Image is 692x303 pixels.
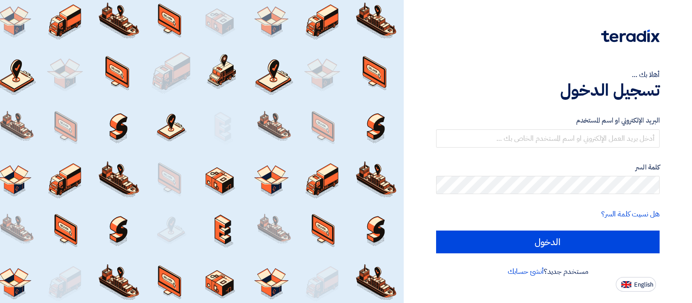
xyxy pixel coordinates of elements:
div: مستخدم جديد؟ [436,266,660,277]
img: Teradix logo [601,30,660,42]
span: English [634,282,653,288]
img: en-US.png [621,281,631,288]
h1: تسجيل الدخول [436,80,660,100]
input: الدخول [436,231,660,253]
a: أنشئ حسابك [508,266,544,277]
button: English [616,277,656,292]
a: هل نسيت كلمة السر؟ [601,209,660,220]
label: كلمة السر [436,162,660,173]
div: أهلا بك ... [436,69,660,80]
label: البريد الإلكتروني او اسم المستخدم [436,115,660,126]
input: أدخل بريد العمل الإلكتروني او اسم المستخدم الخاص بك ... [436,129,660,148]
